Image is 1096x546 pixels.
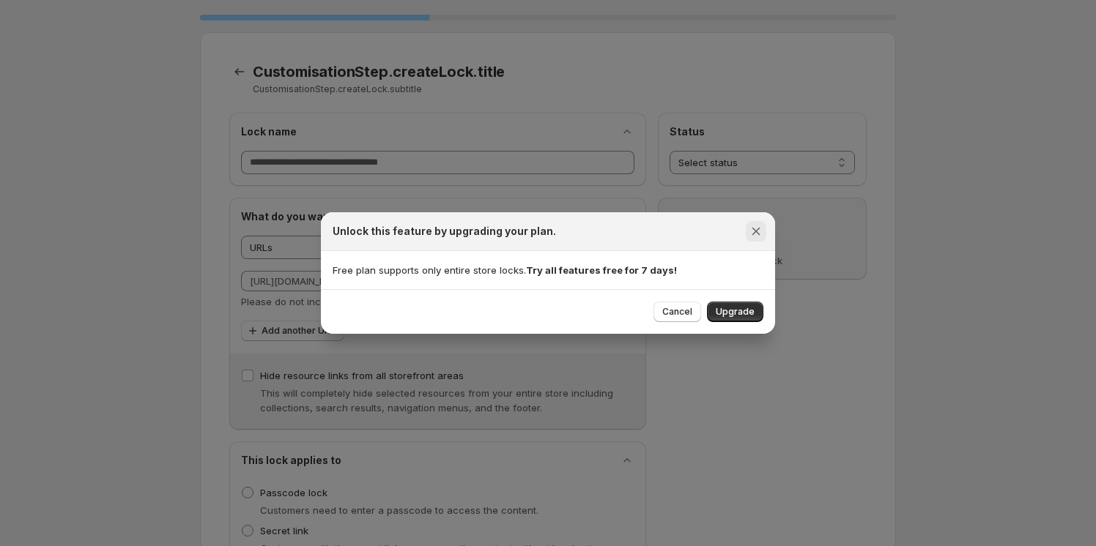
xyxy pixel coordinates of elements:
[526,264,677,276] strong: Try all features free for 7 days!
[333,224,556,239] h2: Unlock this feature by upgrading your plan.
[662,306,692,318] span: Cancel
[333,263,763,277] p: Free plan supports only entire store locks.
[707,302,763,322] button: Upgrade
[716,306,755,318] span: Upgrade
[746,221,766,242] button: Close
[653,302,701,322] button: Cancel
